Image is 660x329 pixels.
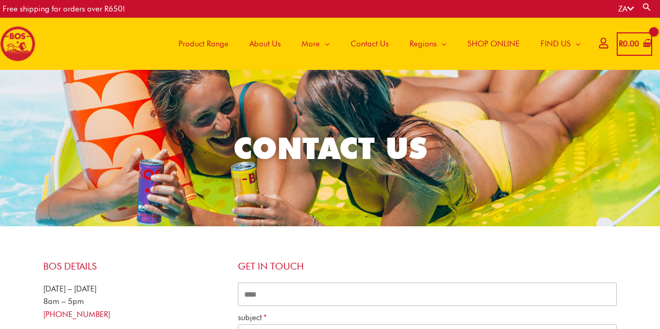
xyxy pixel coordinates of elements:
[541,28,571,59] span: FIND US
[642,2,652,12] a: Search button
[43,284,97,294] span: [DATE] – [DATE]
[238,261,617,272] h4: Get in touch
[410,28,437,59] span: Regions
[160,18,591,70] nav: Site Navigation
[618,4,634,14] a: ZA
[467,28,520,59] span: SHOP ONLINE
[302,28,320,59] span: More
[43,297,84,306] span: 8am – 5pm
[619,39,639,48] bdi: 0.00
[291,18,340,70] a: More
[351,28,389,59] span: Contact Us
[43,310,110,319] a: [PHONE_NUMBER]
[168,18,239,70] a: Product Range
[178,28,229,59] span: Product Range
[239,18,291,70] a: About Us
[249,28,281,59] span: About Us
[617,32,652,56] a: View Shopping Cart, empty
[457,18,530,70] a: SHOP ONLINE
[238,311,267,324] label: subject
[43,261,227,272] h4: BOS Details
[619,39,623,48] span: R
[39,129,621,167] h2: CONTACT US
[399,18,457,70] a: Regions
[340,18,399,70] a: Contact Us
